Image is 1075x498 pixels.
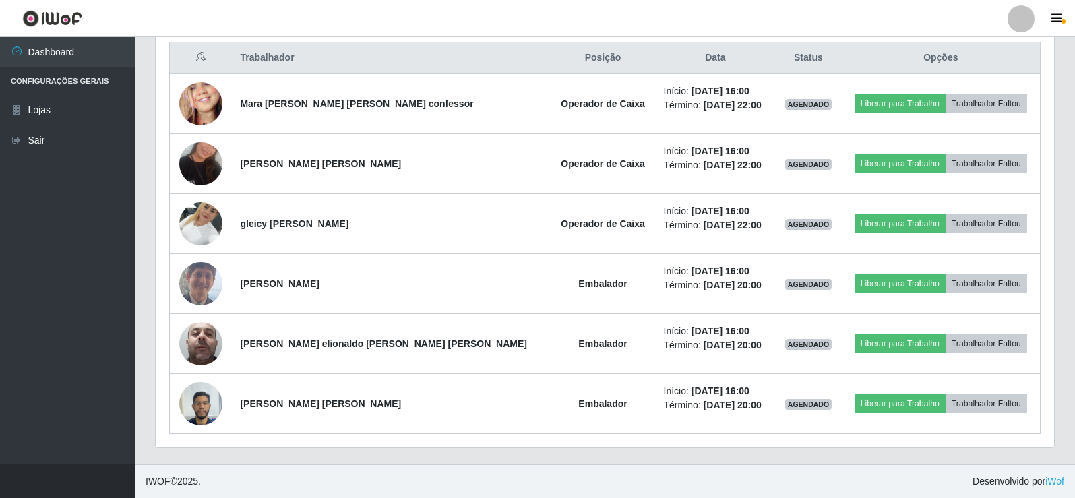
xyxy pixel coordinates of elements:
[704,100,762,111] time: [DATE] 22:00
[561,98,645,109] strong: Operador de Caixa
[785,219,832,230] span: AGENDADO
[551,42,656,74] th: Posição
[946,154,1027,173] button: Trabalhador Faltou
[785,99,832,110] span: AGENDADO
[179,125,222,202] img: 1730602646133.jpeg
[704,400,762,410] time: [DATE] 20:00
[578,398,627,409] strong: Embalador
[785,159,832,170] span: AGENDADO
[855,214,946,233] button: Liberar para Trabalho
[656,42,776,74] th: Data
[704,340,762,350] time: [DATE] 20:00
[664,264,768,278] li: Início:
[664,324,768,338] li: Início:
[232,42,550,74] th: Trabalhador
[704,280,762,290] time: [DATE] 20:00
[946,94,1027,113] button: Trabalhador Faltou
[785,279,832,290] span: AGENDADO
[692,86,749,96] time: [DATE] 16:00
[855,154,946,173] button: Liberar para Trabalho
[946,214,1027,233] button: Trabalhador Faltou
[704,160,762,170] time: [DATE] 22:00
[692,146,749,156] time: [DATE] 16:00
[240,278,319,289] strong: [PERSON_NAME]
[1045,476,1064,487] a: iWof
[664,398,768,412] li: Término:
[946,274,1027,293] button: Trabalhador Faltou
[664,158,768,173] li: Término:
[578,278,627,289] strong: Embalador
[692,266,749,276] time: [DATE] 16:00
[22,10,82,27] img: CoreUI Logo
[855,394,946,413] button: Liberar para Trabalho
[664,144,768,158] li: Início:
[179,57,222,151] img: 1650948199907.jpeg
[704,220,762,230] time: [DATE] 22:00
[179,315,222,372] img: 1723759532306.jpeg
[855,334,946,353] button: Liberar para Trabalho
[240,338,526,349] strong: [PERSON_NAME] elionaldo [PERSON_NAME] [PERSON_NAME]
[664,218,768,232] li: Término:
[842,42,1041,74] th: Opções
[785,339,832,350] span: AGENDADO
[775,42,841,74] th: Status
[692,385,749,396] time: [DATE] 16:00
[664,338,768,352] li: Término:
[664,98,768,113] li: Término:
[578,338,627,349] strong: Embalador
[692,206,749,216] time: [DATE] 16:00
[692,325,749,336] time: [DATE] 16:00
[946,394,1027,413] button: Trabalhador Faltou
[664,384,768,398] li: Início:
[855,274,946,293] button: Liberar para Trabalho
[179,260,222,307] img: 1660565467162.jpeg
[240,218,348,229] strong: gleicy [PERSON_NAME]
[179,195,222,252] img: 1752705745572.jpeg
[561,158,645,169] strong: Operador de Caixa
[561,218,645,229] strong: Operador de Caixa
[146,474,201,489] span: © 2025 .
[240,98,473,109] strong: Mara [PERSON_NAME] [PERSON_NAME] confessor
[664,278,768,292] li: Término:
[240,398,401,409] strong: [PERSON_NAME] [PERSON_NAME]
[664,84,768,98] li: Início:
[240,158,401,169] strong: [PERSON_NAME] [PERSON_NAME]
[855,94,946,113] button: Liberar para Trabalho
[664,204,768,218] li: Início:
[146,476,171,487] span: IWOF
[179,375,222,432] img: 1736956846445.jpeg
[785,399,832,410] span: AGENDADO
[973,474,1064,489] span: Desenvolvido por
[946,334,1027,353] button: Trabalhador Faltou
